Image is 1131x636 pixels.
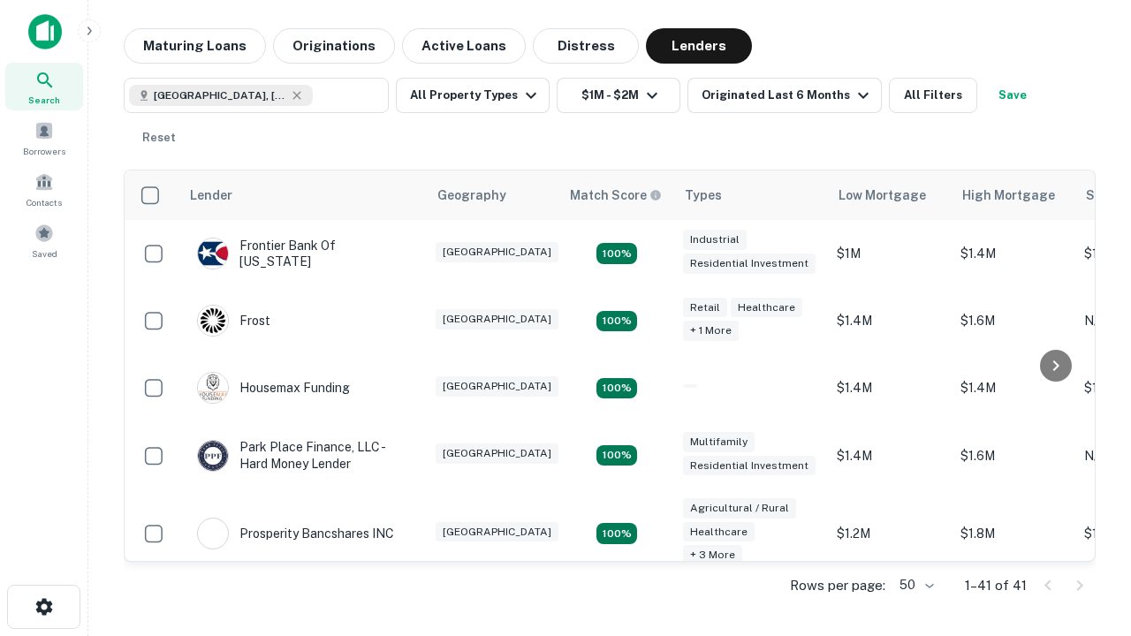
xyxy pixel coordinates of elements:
[557,78,680,113] button: $1M - $2M
[402,28,526,64] button: Active Loans
[436,522,558,542] div: [GEOGRAPHIC_DATA]
[570,185,662,205] div: Capitalize uses an advanced AI algorithm to match your search with the best lender. The match sco...
[952,220,1075,287] td: $1.4M
[5,114,83,162] a: Borrowers
[197,439,409,471] div: Park Place Finance, LLC - Hard Money Lender
[828,489,952,579] td: $1.2M
[28,93,60,107] span: Search
[596,378,637,399] div: Matching Properties: 4, hasApolloMatch: undefined
[731,298,802,318] div: Healthcare
[5,216,83,264] a: Saved
[683,298,727,318] div: Retail
[198,373,228,403] img: picture
[674,170,828,220] th: Types
[197,238,409,269] div: Frontier Bank Of [US_STATE]
[197,305,270,337] div: Frost
[436,443,558,464] div: [GEOGRAPHIC_DATA]
[828,421,952,488] td: $1.4M
[828,354,952,421] td: $1.4M
[646,28,752,64] button: Lenders
[596,523,637,544] div: Matching Properties: 7, hasApolloMatch: undefined
[685,185,722,206] div: Types
[952,287,1075,354] td: $1.6M
[198,441,228,471] img: picture
[559,170,674,220] th: Capitalize uses an advanced AI algorithm to match your search with the best lender. The match sco...
[436,242,558,262] div: [GEOGRAPHIC_DATA]
[952,421,1075,488] td: $1.6M
[965,575,1027,596] p: 1–41 of 41
[436,376,558,397] div: [GEOGRAPHIC_DATA]
[131,120,187,155] button: Reset
[273,28,395,64] button: Originations
[32,246,57,261] span: Saved
[790,575,885,596] p: Rows per page:
[683,522,755,542] div: Healthcare
[5,165,83,213] a: Contacts
[436,309,558,329] div: [GEOGRAPHIC_DATA]
[154,87,286,103] span: [GEOGRAPHIC_DATA], [GEOGRAPHIC_DATA], [GEOGRAPHIC_DATA]
[828,170,952,220] th: Low Mortgage
[427,170,559,220] th: Geography
[889,78,977,113] button: All Filters
[683,230,747,250] div: Industrial
[596,445,637,466] div: Matching Properties: 4, hasApolloMatch: undefined
[683,254,816,274] div: Residential Investment
[533,28,639,64] button: Distress
[198,306,228,336] img: picture
[1043,495,1131,579] iframe: Chat Widget
[27,195,62,209] span: Contacts
[437,185,506,206] div: Geography
[683,545,742,565] div: + 3 more
[198,519,228,549] img: picture
[683,432,755,452] div: Multifamily
[962,185,1055,206] div: High Mortgage
[892,572,937,598] div: 50
[179,170,427,220] th: Lender
[687,78,882,113] button: Originated Last 6 Months
[23,144,65,158] span: Borrowers
[702,85,874,106] div: Originated Last 6 Months
[596,243,637,264] div: Matching Properties: 4, hasApolloMatch: undefined
[839,185,926,206] div: Low Mortgage
[396,78,550,113] button: All Property Types
[197,518,394,549] div: Prosperity Bancshares INC
[952,489,1075,579] td: $1.8M
[952,170,1075,220] th: High Mortgage
[952,354,1075,421] td: $1.4M
[828,287,952,354] td: $1.4M
[683,321,739,341] div: + 1 more
[5,63,83,110] a: Search
[197,372,350,404] div: Housemax Funding
[198,238,228,269] img: picture
[984,78,1041,113] button: Save your search to get updates of matches that match your search criteria.
[28,14,62,49] img: capitalize-icon.png
[596,311,637,332] div: Matching Properties: 4, hasApolloMatch: undefined
[570,185,658,205] h6: Match Score
[190,185,232,206] div: Lender
[683,456,816,476] div: Residential Investment
[828,220,952,287] td: $1M
[124,28,266,64] button: Maturing Loans
[683,498,796,519] div: Agricultural / Rural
